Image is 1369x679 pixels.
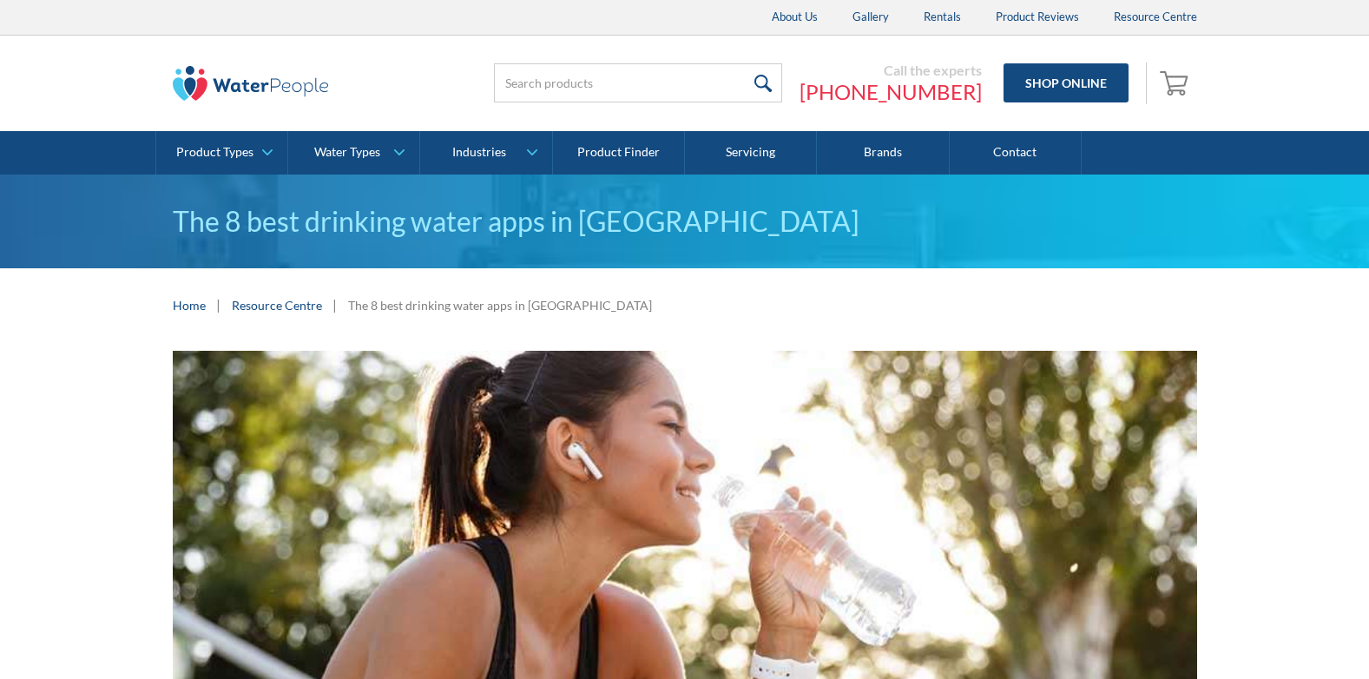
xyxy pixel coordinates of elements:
[331,294,339,315] div: |
[173,296,206,314] a: Home
[232,296,322,314] a: Resource Centre
[800,62,982,79] div: Call the experts
[156,131,287,175] a: Product Types
[173,66,329,101] img: The Water People
[1160,69,1193,96] img: shopping cart
[348,296,652,314] div: The 8 best drinking water apps in [GEOGRAPHIC_DATA]
[494,63,782,102] input: Search products
[314,145,380,160] div: Water Types
[800,79,982,105] a: [PHONE_NUMBER]
[288,131,419,175] a: Water Types
[817,131,949,175] a: Brands
[214,294,223,315] div: |
[950,131,1082,175] a: Contact
[1004,63,1129,102] a: Shop Online
[173,201,1197,242] h1: The 8 best drinking water apps in [GEOGRAPHIC_DATA]
[420,131,551,175] a: Industries
[553,131,685,175] a: Product Finder
[452,145,506,160] div: Industries
[1155,63,1197,104] a: Open empty cart
[685,131,817,175] a: Servicing
[176,145,253,160] div: Product Types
